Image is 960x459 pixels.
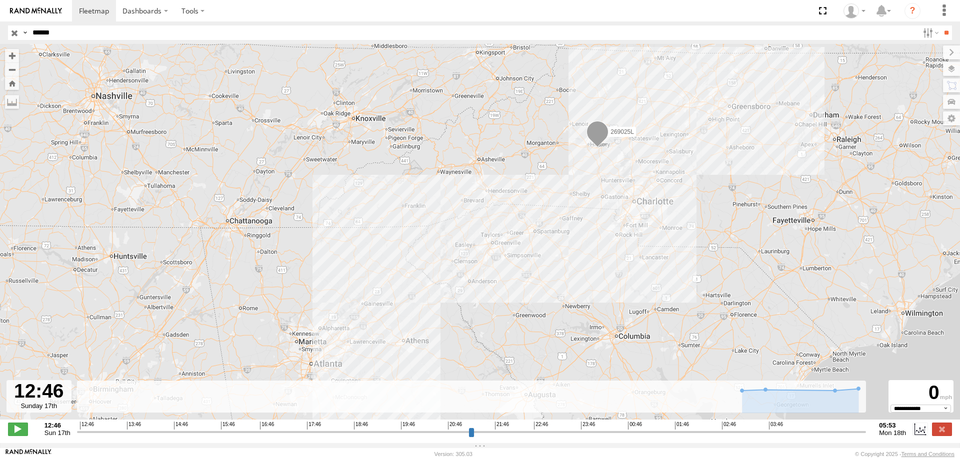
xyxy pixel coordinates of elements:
span: 03:46 [769,422,783,430]
div: Version: 305.03 [434,451,472,457]
label: Close [932,423,952,436]
span: 13:46 [127,422,141,430]
span: 22:46 [534,422,548,430]
div: Zack Abernathy [840,3,869,18]
a: Visit our Website [5,449,51,459]
div: 0 [890,382,952,405]
span: 14:46 [174,422,188,430]
label: Play/Stop [8,423,28,436]
button: Zoom in [5,49,19,62]
a: Terms and Conditions [901,451,954,457]
img: rand-logo.svg [10,7,62,14]
span: 19:46 [401,422,415,430]
button: Zoom out [5,62,19,76]
label: Search Filter Options [919,25,940,40]
i: ? [904,3,920,19]
strong: 05:53 [879,422,906,429]
span: 23:46 [581,422,595,430]
label: Measure [5,95,19,109]
label: Search Query [21,25,29,40]
div: © Copyright 2025 - [855,451,954,457]
span: 02:46 [722,422,736,430]
span: 00:46 [628,422,642,430]
label: Map Settings [943,111,960,125]
span: 269025L [610,128,634,135]
span: Mon 18th Aug 2025 [879,429,906,437]
span: 21:46 [495,422,509,430]
span: 01:46 [675,422,689,430]
span: Sun 17th Aug 2025 [44,429,70,437]
strong: 12:46 [44,422,70,429]
span: 12:46 [80,422,94,430]
span: 20:46 [448,422,462,430]
span: 17:46 [307,422,321,430]
span: 15:46 [221,422,235,430]
span: 16:46 [260,422,274,430]
button: Zoom Home [5,76,19,90]
span: 18:46 [354,422,368,430]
